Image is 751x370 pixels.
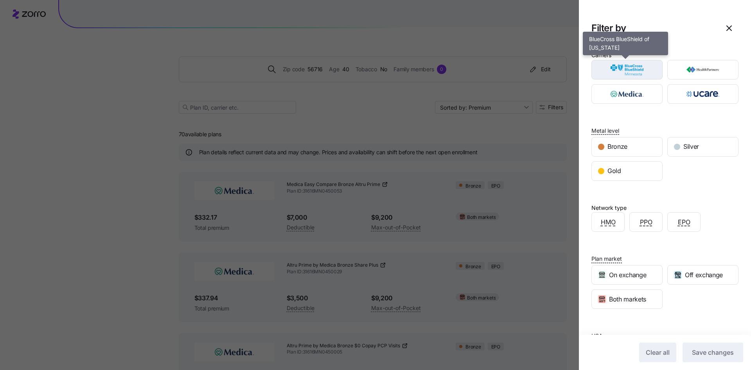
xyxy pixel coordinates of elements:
[598,62,656,78] img: BlueCross BlueShield of Minnesota
[685,270,723,280] span: Off exchange
[678,217,690,227] span: EPO
[591,22,713,34] h1: Filter by
[683,142,699,152] span: Silver
[609,294,646,304] span: Both markets
[674,62,732,78] img: HealthPartners
[591,332,603,340] span: HSA
[683,343,743,362] button: Save changes
[646,348,670,357] span: Clear all
[591,204,627,212] div: Network type
[591,127,619,135] span: Metal level
[692,348,734,357] span: Save changes
[639,343,676,362] button: Clear all
[674,86,732,102] img: UCare
[598,86,656,102] img: Medica
[591,255,622,263] span: Plan market
[640,217,652,227] span: PPO
[591,51,611,60] div: Carriers
[607,142,627,152] span: Bronze
[607,166,621,176] span: Gold
[601,217,616,227] span: HMO
[609,270,646,280] span: On exchange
